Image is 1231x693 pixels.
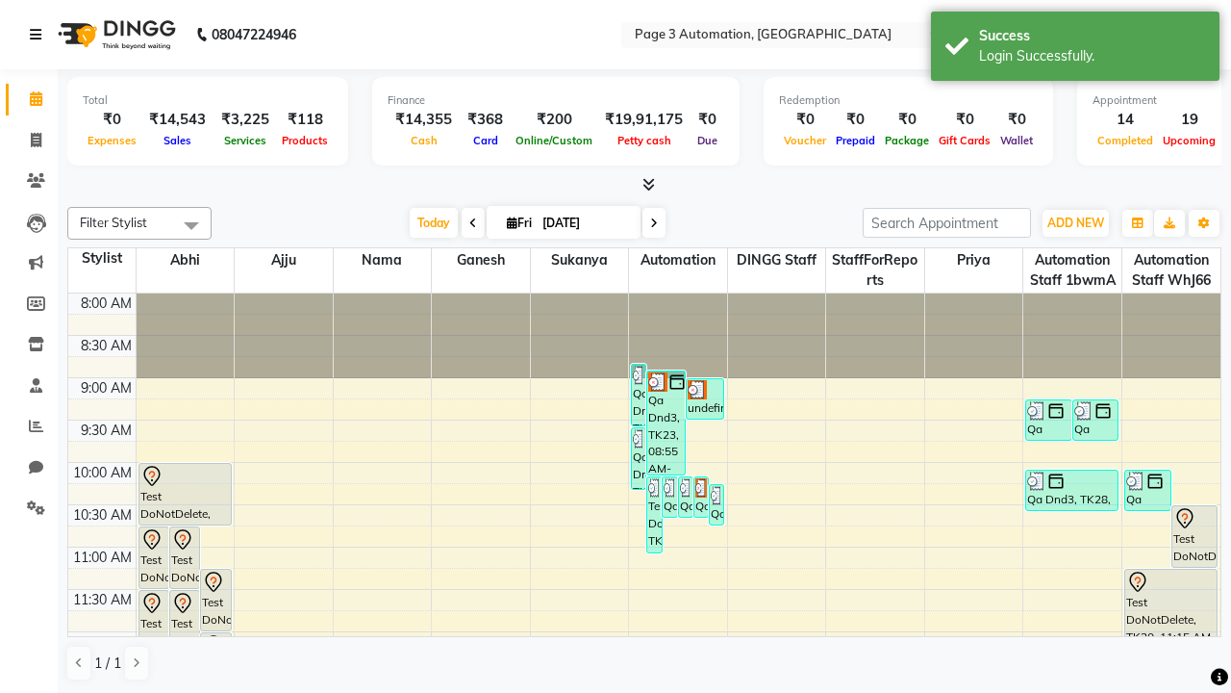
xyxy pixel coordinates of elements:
div: 19 [1158,109,1220,131]
div: Qa Dnd3, TK26, 09:35 AM-10:20 AM, Hair Cut-Men [632,428,645,489]
span: Wallet [995,134,1038,147]
span: Automation Staff WhJ66 [1122,248,1220,293]
span: Ajju [235,248,333,272]
div: Test DoNotDelete, TK12, 11:30 AM-12:15 PM, Hair Cut-Men [170,591,199,652]
span: Expenses [83,134,141,147]
div: Qa Dnd3, TK32, 10:15 AM-10:45 AM, Hair cut Below 12 years (Boy) [710,485,723,525]
span: DINGG Staff [728,248,826,272]
span: Fri [502,216,537,230]
div: Qa Dnd3, TK24, 09:15 AM-09:45 AM, Hair cut Below 12 years (Boy) [1026,400,1071,440]
span: Prepaid [831,134,880,147]
span: Upcoming [1158,134,1220,147]
div: ₹0 [831,109,880,131]
div: Test DoNotDelete, TK07, 11:30 AM-12:30 PM, Hair Cut-Women [139,591,168,673]
div: ₹0 [995,109,1038,131]
span: Priya [925,248,1023,272]
div: Total [83,92,333,109]
div: 14 [1093,109,1158,131]
span: Automation [629,248,727,272]
span: Due [692,134,722,147]
div: 12:00 PM [70,632,136,653]
div: Test DoNotDelete, TK20, 10:30 AM-11:15 AM, Hair Cut-Men [1172,506,1218,567]
div: ₹0 [880,109,934,131]
span: Voucher [779,134,831,147]
div: 10:30 AM [69,505,136,526]
div: Qa Dnd3, TK29, 10:10 AM-10:40 AM, Hair cut Below 12 years (Boy) [694,477,708,517]
div: Login Successfully. [979,46,1205,66]
div: Test DoNotDelete, TK11, 11:15 AM-12:00 PM, Hair Cut-Men [201,570,230,630]
span: Ganesh [432,248,530,272]
span: Package [880,134,934,147]
span: 1 / 1 [94,654,121,674]
span: Products [277,134,333,147]
div: Redemption [779,92,1038,109]
div: ₹19,91,175 [597,109,691,131]
div: ₹200 [511,109,597,131]
span: Gift Cards [934,134,995,147]
span: Automation Staff 1bwmA [1023,248,1121,293]
span: Sales [159,134,196,147]
div: ₹0 [83,109,141,131]
div: Test DoNotDelete, TK34, 10:10 AM-11:05 AM, Special Hair Wash- Men [647,477,661,552]
div: ₹118 [277,109,333,131]
button: ADD NEW [1043,210,1109,237]
span: Abhi [137,248,235,272]
span: Today [410,208,458,238]
div: 8:00 AM [77,294,136,314]
span: Online/Custom [511,134,597,147]
div: Success [979,26,1205,46]
div: undefined, TK21, 09:00 AM-09:30 AM, Hair cut Below 12 years (Boy) [687,379,723,419]
div: Qa Dnd3, TK25, 09:15 AM-09:45 AM, Hair Cut By Expert-Men [1073,400,1118,440]
div: ₹0 [934,109,995,131]
span: Sukanya [531,248,629,272]
div: Qa Dnd3, TK23, 08:55 AM-10:10 AM, Hair Cut By Expert-Men,Hair Cut-Men [647,372,684,475]
div: 10:00 AM [69,463,136,483]
div: Test DoNotDelete, TK15, 10:00 AM-10:45 AM, Hair Cut-Men [139,464,231,525]
input: 2025-10-03 [537,209,633,238]
div: ₹14,355 [388,109,460,131]
div: ₹0 [691,109,724,131]
span: StaffForReports [826,248,924,293]
div: ₹368 [460,109,511,131]
b: 08047224946 [212,8,296,62]
div: ₹14,543 [141,109,214,131]
div: Stylist [68,248,136,269]
div: Qa Dnd3, TK30, 10:10 AM-10:40 AM, Hair cut Below 12 years (Boy) [663,477,676,517]
div: Qa Dnd3, TK28, 10:05 AM-10:35 AM, Hair cut Below 12 years (Boy) [1026,471,1118,510]
div: Qa Dnd3, TK27, 10:05 AM-10:35 AM, Hair cut Below 12 years (Boy) [1125,471,1170,510]
input: Search Appointment [863,208,1031,238]
span: Filter Stylist [80,215,147,230]
div: Finance [388,92,724,109]
img: logo [49,8,181,62]
span: Cash [406,134,442,147]
div: Qa Dnd3, TK22, 08:50 AM-09:35 AM, Hair Cut-Men [632,365,645,425]
div: 9:00 AM [77,378,136,398]
span: Petty cash [613,134,676,147]
span: Nama [334,248,432,272]
div: Test DoNotDelete, TK14, 10:45 AM-11:30 AM, Hair Cut-Men [170,527,199,588]
div: Test DoNotDelete, TK07, 10:45 AM-11:30 AM, Hair Cut-Men [139,527,168,588]
div: 11:30 AM [69,590,136,610]
div: 8:30 AM [77,336,136,356]
div: 9:30 AM [77,421,136,441]
div: ₹0 [779,109,831,131]
div: Test DoNotDelete, TK20, 11:15 AM-12:15 PM, Hair Cut-Women [1125,570,1218,652]
span: Completed [1093,134,1158,147]
div: ₹3,225 [214,109,277,131]
span: ADD NEW [1047,216,1104,230]
div: Qa Dnd3, TK31, 10:10 AM-10:40 AM, Hair cut Below 12 years (Boy) [679,477,692,517]
div: 11:00 AM [69,548,136,568]
span: Services [219,134,271,147]
span: Card [468,134,503,147]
